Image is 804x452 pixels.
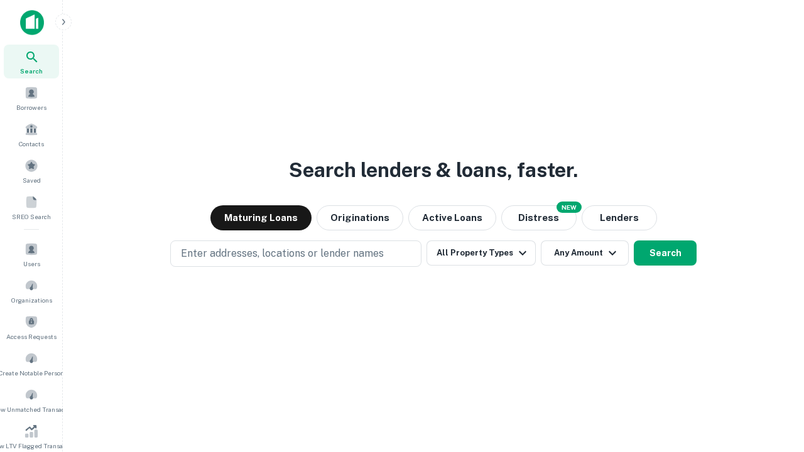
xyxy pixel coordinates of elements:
span: Organizations [11,295,52,305]
a: Contacts [4,117,59,151]
button: Any Amount [541,240,629,266]
button: Maturing Loans [210,205,312,230]
span: Saved [23,175,41,185]
button: Lenders [582,205,657,230]
span: Contacts [19,139,44,149]
button: Enter addresses, locations or lender names [170,240,421,267]
h3: Search lenders & loans, faster. [289,155,578,185]
a: Saved [4,154,59,188]
a: Access Requests [4,310,59,344]
button: All Property Types [426,240,536,266]
button: Search distressed loans with lien and other non-mortgage details. [501,205,577,230]
button: Search [634,240,697,266]
span: Borrowers [16,102,46,112]
a: Review Unmatched Transactions [4,383,59,417]
a: Create Notable Person [4,347,59,380]
iframe: Chat Widget [741,352,804,412]
button: Active Loans [408,205,496,230]
span: Access Requests [6,331,57,342]
a: Borrowers [4,81,59,115]
p: Enter addresses, locations or lender names [181,246,384,261]
a: Search [4,45,59,78]
span: Search [20,66,43,76]
a: SREO Search [4,190,59,224]
div: NEW [557,202,582,213]
span: Users [23,259,40,269]
a: Organizations [4,274,59,308]
button: Originations [317,205,403,230]
img: capitalize-icon.png [20,10,44,35]
span: SREO Search [12,212,51,222]
a: Users [4,237,59,271]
